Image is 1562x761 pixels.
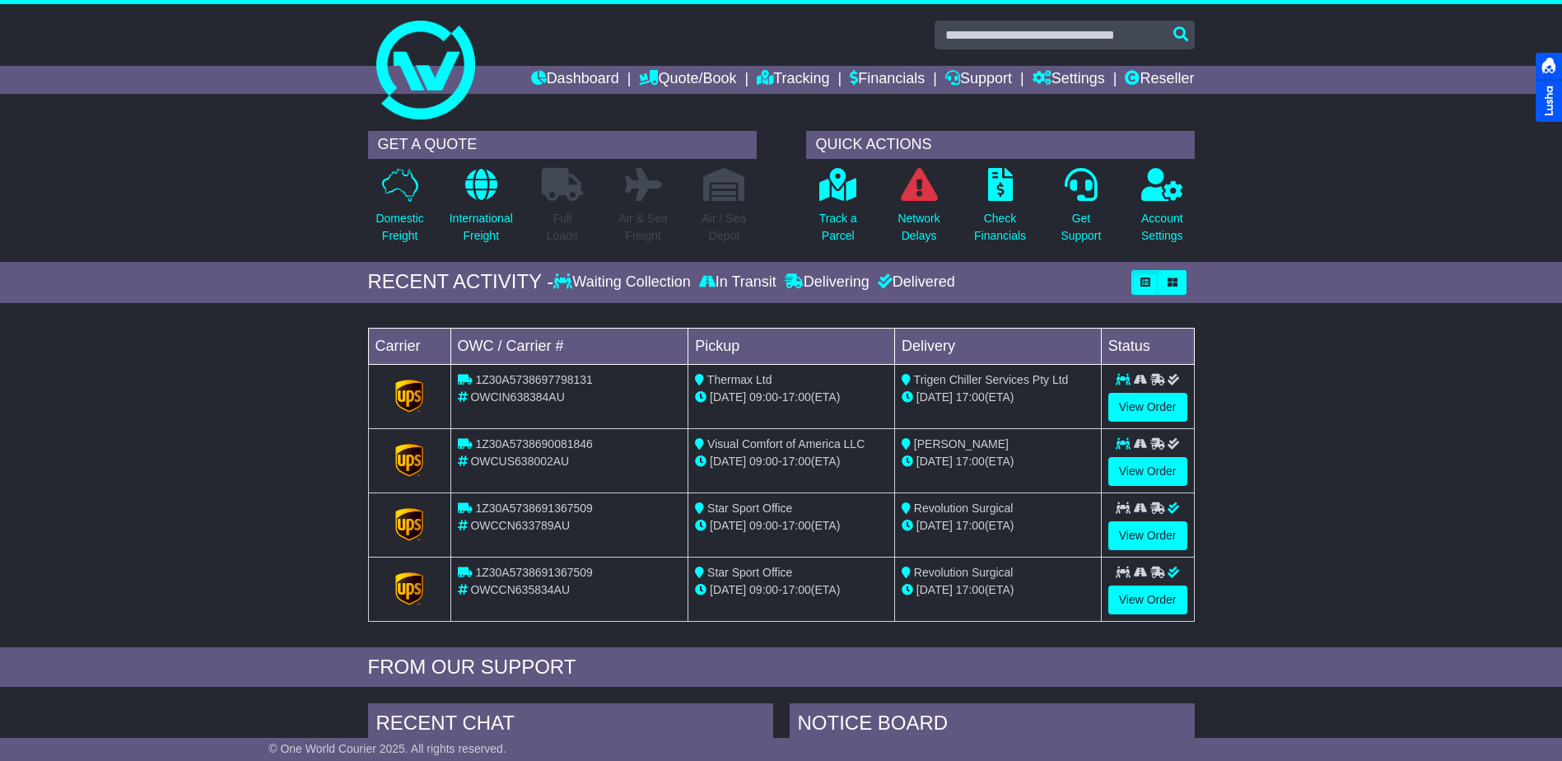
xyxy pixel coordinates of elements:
[1101,328,1194,364] td: Status
[395,444,423,477] img: GetCarrierServiceLogo
[956,583,985,596] span: 17:00
[956,455,985,468] span: 17:00
[470,455,569,468] span: OWCUS638002AU
[819,210,857,245] p: Track a Parcel
[956,519,985,532] span: 17:00
[782,583,811,596] span: 17:00
[695,273,781,292] div: In Transit
[688,328,895,364] td: Pickup
[542,210,583,245] p: Full Loads
[902,453,1094,470] div: (ETA)
[1060,167,1102,254] a: GetSupport
[973,167,1027,254] a: CheckFinancials
[475,566,592,579] span: 1Z30A5738691367509
[782,390,811,404] span: 17:00
[1108,586,1187,614] a: View Order
[695,389,888,406] div: - (ETA)
[757,66,829,94] a: Tracking
[1125,66,1194,94] a: Reseller
[790,703,1195,748] div: NOTICE BOARD
[914,566,1014,579] span: Revolution Surgical
[897,167,940,254] a: NetworkDelays
[553,273,694,292] div: Waiting Collection
[749,583,778,596] span: 09:00
[945,66,1012,94] a: Support
[695,453,888,470] div: - (ETA)
[916,519,953,532] span: [DATE]
[782,455,811,468] span: 17:00
[914,437,1009,451] span: [PERSON_NAME]
[368,131,757,159] div: GET A QUOTE
[902,517,1094,535] div: (ETA)
[710,455,746,468] span: [DATE]
[902,581,1094,599] div: (ETA)
[375,210,423,245] p: Domestic Freight
[368,270,554,294] div: RECENT ACTIVITY -
[916,583,953,596] span: [DATE]
[1108,457,1187,486] a: View Order
[695,517,888,535] div: - (ETA)
[806,131,1195,159] div: QUICK ACTIONS
[449,167,514,254] a: InternationalFreight
[710,583,746,596] span: [DATE]
[894,328,1101,364] td: Delivery
[710,519,746,532] span: [DATE]
[368,703,773,748] div: RECENT CHAT
[916,455,953,468] span: [DATE]
[450,328,688,364] td: OWC / Carrier #
[1108,393,1187,422] a: View Order
[395,380,423,413] img: GetCarrierServiceLogo
[470,519,570,532] span: OWCCN633789AU
[368,656,1195,679] div: FROM OUR SUPPORT
[749,455,778,468] span: 09:00
[1108,521,1187,550] a: View Order
[1033,66,1105,94] a: Settings
[898,210,940,245] p: Network Delays
[850,66,925,94] a: Financials
[702,210,747,245] p: Air / Sea Depot
[395,508,423,541] img: GetCarrierServiceLogo
[368,328,450,364] td: Carrier
[475,502,592,515] span: 1Z30A5738691367509
[818,167,858,254] a: Track aParcel
[470,390,564,404] span: OWCIN638384AU
[710,390,746,404] span: [DATE]
[450,210,513,245] p: International Freight
[914,502,1014,515] span: Revolution Surgical
[782,519,811,532] span: 17:00
[619,210,668,245] p: Air & Sea Freight
[707,373,772,386] span: Thermax Ltd
[874,273,955,292] div: Delivered
[707,566,792,579] span: Star Sport Office
[695,581,888,599] div: - (ETA)
[470,583,570,596] span: OWCCN635834AU
[639,66,736,94] a: Quote/Book
[902,389,1094,406] div: (ETA)
[1141,210,1183,245] p: Account Settings
[1061,210,1101,245] p: Get Support
[749,519,778,532] span: 09:00
[914,373,1069,386] span: Trigen Chiller Services Pty Ltd
[707,437,865,451] span: Visual Comfort of America LLC
[395,572,423,605] img: GetCarrierServiceLogo
[375,167,424,254] a: DomesticFreight
[475,373,592,386] span: 1Z30A5738697798131
[916,390,953,404] span: [DATE]
[1140,167,1184,254] a: AccountSettings
[707,502,792,515] span: Star Sport Office
[475,437,592,451] span: 1Z30A5738690081846
[956,390,985,404] span: 17:00
[268,742,506,755] span: © One World Courier 2025. All rights reserved.
[974,210,1026,245] p: Check Financials
[531,66,619,94] a: Dashboard
[749,390,778,404] span: 09:00
[781,273,874,292] div: Delivering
